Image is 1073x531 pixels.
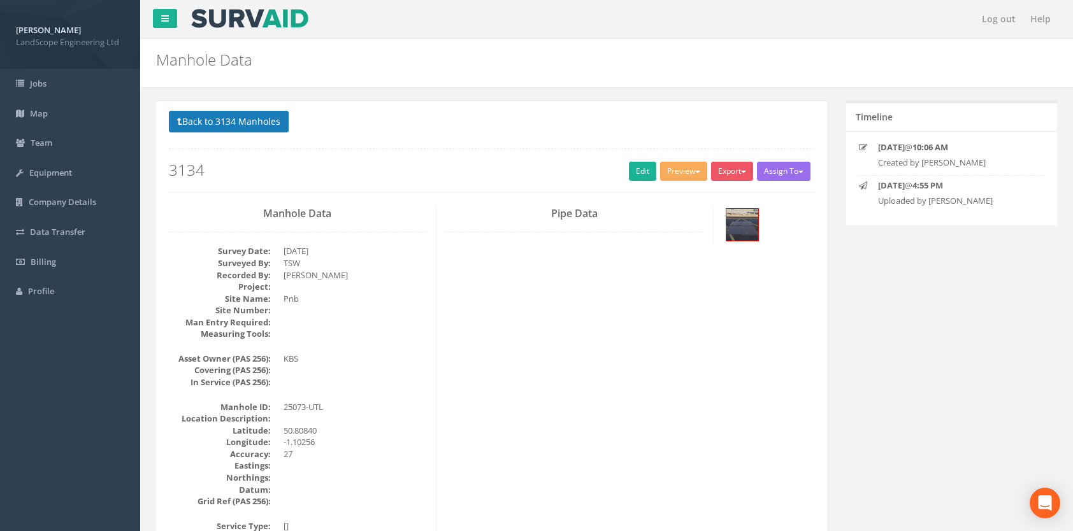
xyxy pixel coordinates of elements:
dt: Longitude: [169,436,271,448]
dt: Eastings: [169,460,271,472]
a: [PERSON_NAME] LandScope Engineering Ltd [16,21,124,48]
dt: Grid Ref (PAS 256): [169,495,271,507]
dd: Pnb [284,293,426,305]
dd: KBS [284,353,426,365]
button: Assign To [757,162,810,181]
dt: Location Description: [169,413,271,425]
span: Equipment [29,167,72,178]
dt: Manhole ID: [169,401,271,413]
p: @ [878,141,1030,153]
p: Uploaded by [PERSON_NAME] [878,195,1030,207]
dd: [DATE] [284,245,426,257]
strong: [PERSON_NAME] [16,24,81,36]
strong: 4:55 PM [912,180,943,191]
span: Data Transfer [30,226,85,237]
dd: -1.10256 [284,436,426,448]
dt: In Service (PAS 256): [169,376,271,388]
dd: [PERSON_NAME] [284,269,426,281]
a: Edit [629,162,656,181]
dd: 50.80840 [284,425,426,437]
dd: TSW [284,257,426,269]
strong: [DATE] [878,141,905,153]
h5: Timeline [856,112,893,122]
button: Export [711,162,753,181]
h2: Manhole Data [156,52,904,68]
button: Preview [660,162,707,181]
dt: Accuracy: [169,448,271,460]
div: Open Intercom Messenger [1030,488,1060,518]
dt: Northings: [169,472,271,484]
dt: Recorded By: [169,269,271,281]
dd: 27 [284,448,426,460]
dt: Survey Date: [169,245,271,257]
span: Profile [28,285,54,297]
span: Company Details [29,196,96,208]
dt: Measuring Tools: [169,328,271,340]
p: @ [878,180,1030,192]
h3: Pipe Data [446,208,703,220]
dt: Man Entry Required: [169,316,271,329]
dt: Site Name: [169,293,271,305]
dt: Latitude: [169,425,271,437]
p: Created by [PERSON_NAME] [878,157,1030,169]
dd: 25073-UTL [284,401,426,413]
span: Team [31,137,52,148]
span: Map [30,108,48,119]
dt: Surveyed By: [169,257,271,269]
h3: Manhole Data [169,208,426,220]
dt: Covering (PAS 256): [169,364,271,376]
span: Billing [31,256,56,267]
dt: Datum: [169,484,271,496]
strong: [DATE] [878,180,905,191]
strong: 10:06 AM [912,141,948,153]
span: Jobs [30,78,47,89]
span: LandScope Engineering Ltd [16,36,124,48]
dt: Project: [169,281,271,293]
button: Back to 3134 Manholes [169,111,289,132]
img: 97867bba-478f-6101-b638-8e040faf4716_64f0d818-08cb-1cc2-e856-366a01eadbdb_thumb.jpg [726,209,758,241]
dt: Asset Owner (PAS 256): [169,353,271,365]
dt: Site Number: [169,304,271,316]
h2: 3134 [169,162,814,178]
